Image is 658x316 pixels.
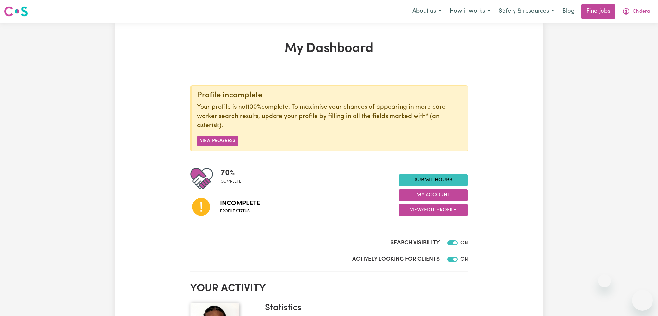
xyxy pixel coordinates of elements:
h3: Statistics [265,303,463,314]
button: Safety & resources [494,5,558,18]
span: Profile status [220,208,260,214]
button: How it works [445,5,494,18]
span: ON [460,257,468,262]
span: 70 % [221,167,241,179]
p: Your profile is not complete. To maximise your chances of appearing in more care worker search re... [197,103,463,131]
div: Profile completeness: 70% [221,167,246,190]
a: Submit Hours [399,174,468,186]
img: Careseekers logo [4,6,28,17]
h1: My Dashboard [190,41,468,57]
a: Find jobs [581,4,615,19]
button: About us [408,5,445,18]
a: Blog [558,4,578,19]
iframe: Button to launch messaging window [632,290,653,311]
span: Incomplete [220,199,260,208]
button: My Account [618,5,654,18]
button: View Progress [197,136,238,146]
label: Search Visibility [391,239,440,247]
a: Careseekers logo [4,4,28,19]
button: My Account [399,189,468,201]
div: Profile incomplete [197,91,463,100]
button: View/Edit Profile [399,204,468,216]
span: Chidera [633,8,650,15]
label: Actively Looking for Clients [352,255,440,264]
span: complete [221,179,241,185]
u: 100% [247,104,261,110]
iframe: Close message [598,274,611,287]
span: ON [460,240,468,245]
h2: Your activity [190,283,468,295]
